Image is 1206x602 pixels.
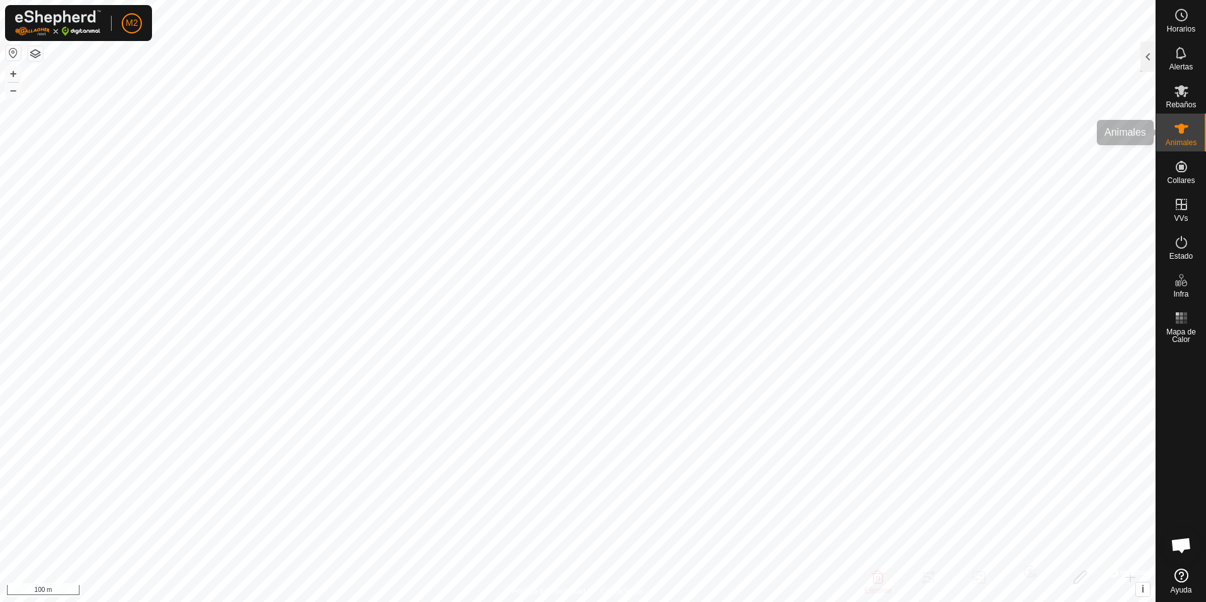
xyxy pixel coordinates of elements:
[28,46,43,61] button: Capas del Mapa
[1162,526,1200,564] div: Chat abierto
[6,45,21,61] button: Restablecer Mapa
[1167,25,1195,33] span: Horarios
[1171,586,1192,594] span: Ayuda
[1173,290,1188,298] span: Infra
[1166,139,1197,146] span: Animales
[1156,564,1206,599] a: Ayuda
[1169,252,1193,260] span: Estado
[126,16,138,30] span: M2
[1142,584,1144,594] span: i
[1167,177,1195,184] span: Collares
[1136,582,1150,596] button: i
[6,83,21,98] button: –
[513,586,585,597] a: Política de Privacidad
[1174,215,1188,222] span: VVs
[15,10,101,36] img: Logo Gallagher
[600,586,643,597] a: Contáctenos
[1166,101,1196,109] span: Rebaños
[1169,63,1193,71] span: Alertas
[1159,328,1203,343] span: Mapa de Calor
[6,66,21,81] button: +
